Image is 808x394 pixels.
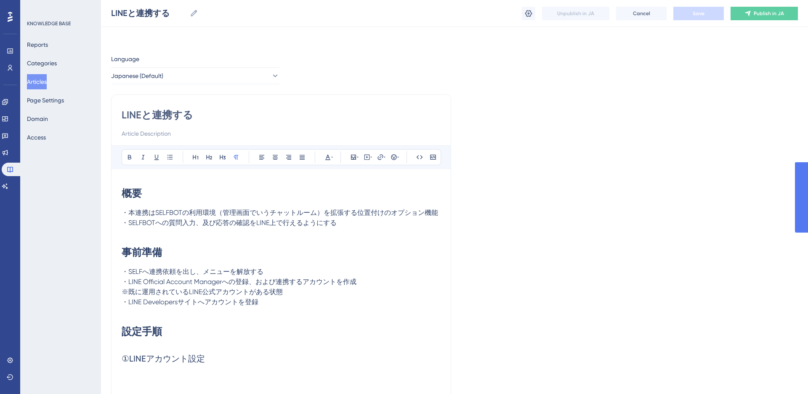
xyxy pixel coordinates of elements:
span: Cancel [633,10,650,17]
input: Article Name [111,7,186,19]
button: Page Settings [27,93,64,108]
button: Save [673,7,724,20]
button: Domain [27,111,48,126]
input: Article Title [122,108,441,122]
button: Categories [27,56,57,71]
span: ①LINEアカウント設定 [122,354,205,364]
span: ・本連携はSELFBOTの利用環境（管理画面でいうチャットルーム）を拡張する位置付けのオプション機能 [122,209,438,217]
span: ・LINE Developersサイトへアカウントを登録 [122,298,258,306]
span: Save [693,10,704,17]
button: Reports [27,37,48,52]
iframe: UserGuiding AI Assistant Launcher [773,361,798,386]
span: Language [111,54,139,64]
button: Access [27,130,46,145]
span: ※既に運用されているLINE公式アカウントがある状態 [122,288,283,296]
button: Cancel [616,7,667,20]
span: ・LINE Official Account Managerへの登録、および連携するアカウントを作成 [122,278,356,286]
strong: 設定手順 [122,325,162,338]
span: ・SELFへ連携依頼を出し、メニューを解放する [122,268,263,276]
button: Unpublish in JA [542,7,609,20]
span: Publish in JA [754,10,784,17]
strong: 概要 [122,187,142,199]
button: Articles [27,74,47,89]
div: KNOWLEDGE BASE [27,20,71,27]
strong: 事前準備 [122,246,162,258]
span: Japanese (Default) [111,71,163,81]
span: Unpublish in JA [557,10,594,17]
button: Japanese (Default) [111,67,279,84]
button: Publish in JA [731,7,798,20]
input: Article Description [122,129,441,139]
span: ・SELFBOTへの質問入力、及び応答の確認をLINE上で行えるようにする [122,219,337,227]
